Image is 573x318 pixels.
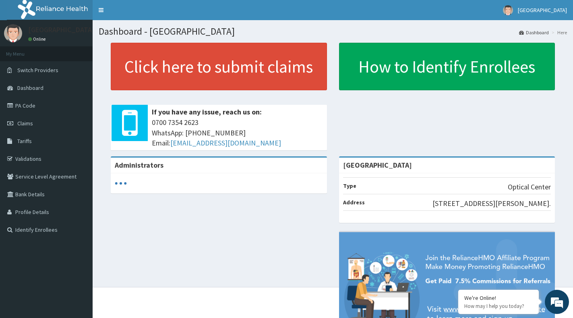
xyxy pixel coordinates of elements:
span: Dashboard [17,84,43,91]
li: Here [550,29,567,36]
span: Tariffs [17,137,32,145]
svg: audio-loading [115,177,127,189]
h1: Dashboard - [GEOGRAPHIC_DATA] [99,26,567,37]
strong: [GEOGRAPHIC_DATA] [343,160,412,170]
img: User Image [503,5,513,15]
p: Optical Center [508,182,551,192]
p: [STREET_ADDRESS][PERSON_NAME]. [432,198,551,209]
a: How to Identify Enrollees [339,43,555,90]
span: Claims [17,120,33,127]
a: Dashboard [519,29,549,36]
img: User Image [4,24,22,42]
b: Type [343,182,356,189]
a: [EMAIL_ADDRESS][DOMAIN_NAME] [170,138,281,148]
a: Online [28,36,48,42]
p: How may I help you today? [464,303,533,310]
span: Switch Providers [17,67,58,74]
span: 0700 7354 2623 WhatsApp: [PHONE_NUMBER] Email: [152,117,323,148]
b: If you have any issue, reach us on: [152,107,262,116]
b: Administrators [115,160,163,170]
div: We're Online! [464,294,533,301]
span: [GEOGRAPHIC_DATA] [518,6,567,14]
p: [GEOGRAPHIC_DATA] [28,26,95,33]
a: Click here to submit claims [111,43,327,90]
b: Address [343,199,365,206]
